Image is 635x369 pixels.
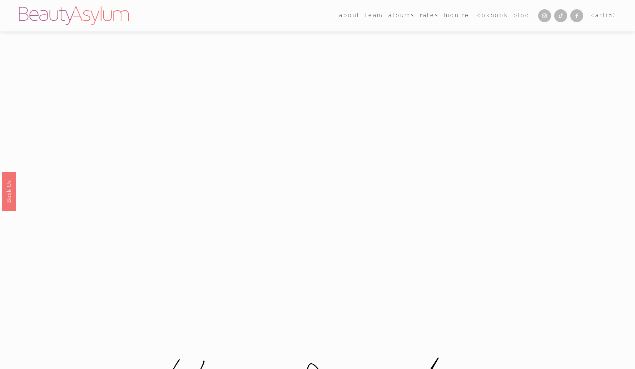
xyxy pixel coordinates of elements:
img: Beauty Asylum | Bridal Hair &amp; Makeup Charlotte &amp; Atlanta [19,6,129,25]
a: Rates [420,10,439,21]
a: folder dropdown [365,10,383,21]
a: Cart(0) [591,11,616,20]
span: ( ) [606,12,616,18]
span: 0 [609,12,613,18]
a: Instagram [538,9,551,22]
a: Lookbook [475,10,509,21]
a: Inquire [444,10,470,21]
a: TikTok [554,9,567,22]
a: Blog [514,10,530,21]
span: team [365,11,383,20]
a: Facebook [570,9,583,22]
a: albums [388,10,415,21]
a: folder dropdown [339,10,360,21]
a: Book Us [2,172,16,211]
span: about [339,11,360,20]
